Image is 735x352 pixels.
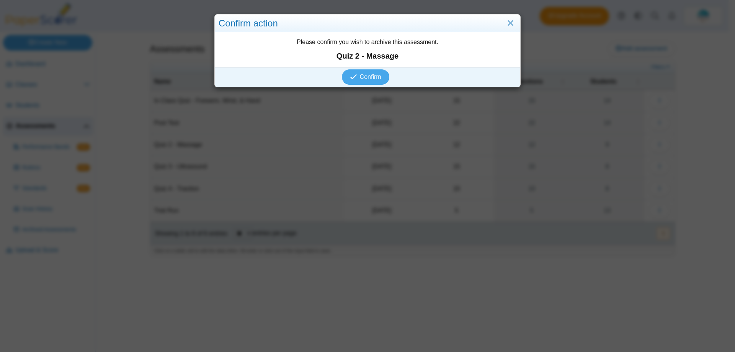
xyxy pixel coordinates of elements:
[360,74,381,80] span: Confirm
[342,69,389,85] button: Confirm
[505,17,516,30] a: Close
[219,51,516,61] strong: Quiz 2 - Massage
[215,15,520,33] div: Confirm action
[215,32,520,67] div: Please confirm you wish to archive this assessment.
